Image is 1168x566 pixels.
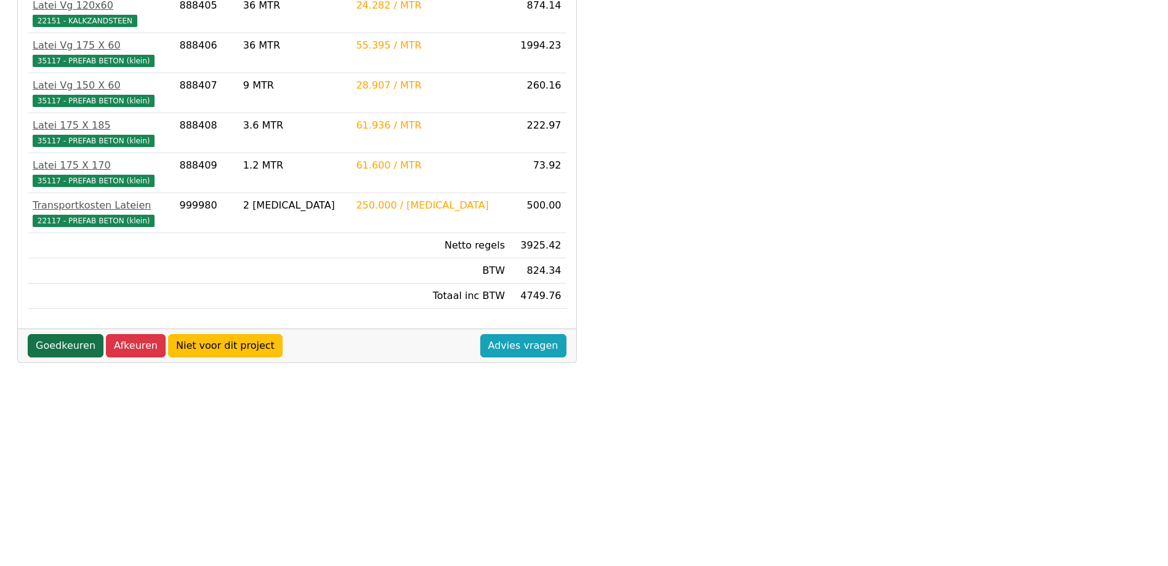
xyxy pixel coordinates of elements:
td: Totaal inc BTW [351,284,510,309]
div: 28.907 / MTR [356,78,505,93]
span: 22117 - PREFAB BETON (klein) [33,215,155,227]
td: 888408 [175,113,238,153]
div: Latei Vg 175 X 60 [33,38,170,53]
td: 73.92 [510,153,566,193]
td: 824.34 [510,258,566,284]
a: Transportkosten Lateien22117 - PREFAB BETON (klein) [33,198,170,228]
span: 35117 - PREFAB BETON (klein) [33,175,155,187]
a: Advies vragen [480,334,566,357]
td: 1994.23 [510,33,566,73]
a: Latei Vg 175 X 6035117 - PREFAB BETON (klein) [33,38,170,68]
div: 1.2 MTR [243,158,347,173]
div: 61.936 / MTR [356,118,505,133]
div: 9 MTR [243,78,347,93]
div: 2 [MEDICAL_DATA] [243,198,347,213]
a: Latei 175 X 18535117 - PREFAB BETON (klein) [33,118,170,148]
td: 500.00 [510,193,566,233]
td: 999980 [175,193,238,233]
td: 260.16 [510,73,566,113]
div: 250.000 / [MEDICAL_DATA] [356,198,505,213]
a: Latei 175 X 17035117 - PREFAB BETON (klein) [33,158,170,188]
td: 3925.42 [510,233,566,258]
span: 35117 - PREFAB BETON (klein) [33,135,155,147]
a: Goedkeuren [28,334,103,357]
td: 222.97 [510,113,566,153]
td: BTW [351,258,510,284]
div: 61.600 / MTR [356,158,505,173]
td: 888407 [175,73,238,113]
div: Latei 175 X 170 [33,158,170,173]
span: 35117 - PREFAB BETON (klein) [33,55,155,67]
div: 3.6 MTR [243,118,347,133]
td: 888409 [175,153,238,193]
div: 36 MTR [243,38,347,53]
div: Latei Vg 150 X 60 [33,78,170,93]
a: Afkeuren [106,334,166,357]
div: 55.395 / MTR [356,38,505,53]
td: 888406 [175,33,238,73]
td: Netto regels [351,233,510,258]
div: Latei 175 X 185 [33,118,170,133]
td: 4749.76 [510,284,566,309]
span: 22151 - KALKZANDSTEEN [33,15,137,27]
a: Niet voor dit project [168,334,283,357]
div: Transportkosten Lateien [33,198,170,213]
a: Latei Vg 150 X 6035117 - PREFAB BETON (klein) [33,78,170,108]
span: 35117 - PREFAB BETON (klein) [33,95,155,107]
